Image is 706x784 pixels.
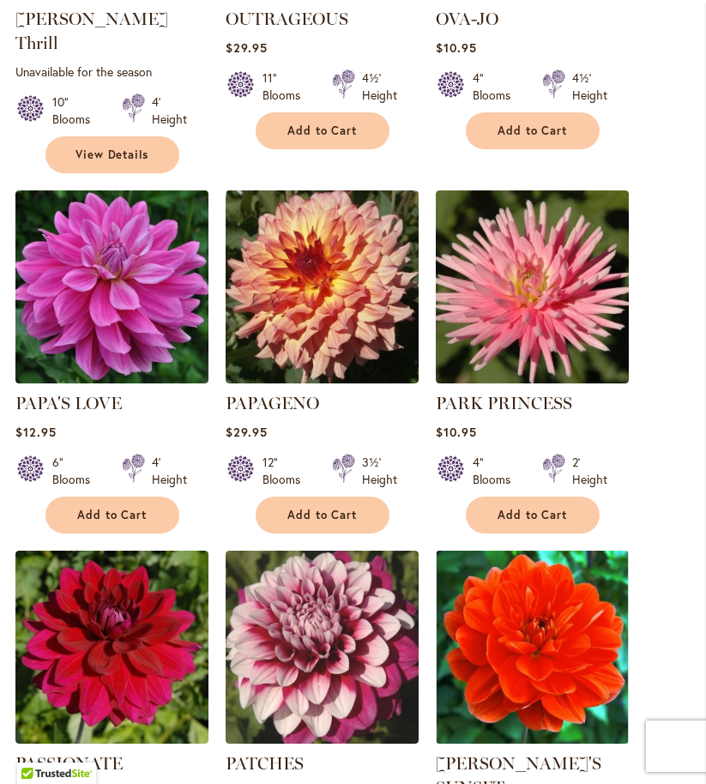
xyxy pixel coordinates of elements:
[436,393,572,413] a: PARK PRINCESS
[473,69,522,104] div: 4" Blooms
[362,454,397,488] div: 3½' Height
[45,136,179,173] a: View Details
[287,124,358,138] span: Add to Cart
[52,454,101,488] div: 6" Blooms
[498,124,568,138] span: Add to Cart
[262,69,311,104] div: 11" Blooms
[436,731,629,747] a: PATRICIA ANN'S SUNSET
[15,190,208,383] img: PAPA'S LOVE
[256,112,389,149] button: Add to Cart
[262,454,311,488] div: 12" Blooms
[75,148,149,162] span: View Details
[572,454,607,488] div: 2' Height
[77,508,148,522] span: Add to Cart
[15,731,208,747] a: PASSIONATE
[152,93,187,128] div: 4' Height
[13,723,61,771] iframe: Launch Accessibility Center
[362,69,397,104] div: 4½' Height
[15,753,123,774] a: PASSIONATE
[436,551,629,744] img: PATRICIA ANN'S SUNSET
[436,371,629,387] a: PARK PRINCESS
[436,424,477,440] span: $10.95
[45,497,179,534] button: Add to Cart
[226,753,304,774] a: PATCHES
[436,39,477,56] span: $10.95
[226,551,419,744] img: Patches
[466,497,600,534] button: Add to Cart
[256,497,389,534] button: Add to Cart
[15,551,208,744] img: PASSIONATE
[436,9,498,29] a: OVA-JO
[226,39,268,56] span: $29.95
[226,731,419,747] a: Patches
[226,371,419,387] a: Papageno
[15,63,208,80] p: Unavailable for the season
[466,112,600,149] button: Add to Cart
[15,393,122,413] a: PAPA'S LOVE
[226,190,419,383] img: Papageno
[498,508,568,522] span: Add to Cart
[572,69,607,104] div: 4½' Height
[15,371,208,387] a: PAPA'S LOVE
[436,190,629,383] img: PARK PRINCESS
[473,454,522,488] div: 4" Blooms
[226,9,348,29] a: OUTRAGEOUS
[52,93,101,128] div: 10" Blooms
[226,393,319,413] a: PAPAGENO
[15,424,57,440] span: $12.95
[152,454,187,488] div: 4' Height
[287,508,358,522] span: Add to Cart
[226,424,268,440] span: $29.95
[15,9,168,53] a: [PERSON_NAME] Thrill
